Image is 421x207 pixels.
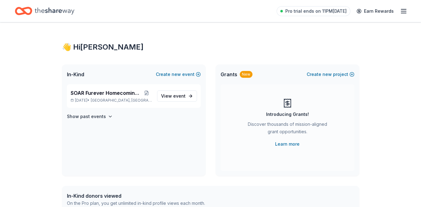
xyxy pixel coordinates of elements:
button: Createnewevent [156,71,201,78]
span: new [172,71,181,78]
button: Createnewproject [307,71,354,78]
span: View [161,92,186,100]
div: On the Pro plan, you get unlimited in-kind profile views each month. [67,200,205,207]
a: View event [157,90,197,102]
span: In-Kind [67,71,84,78]
div: 👋 Hi [PERSON_NAME] [62,42,359,52]
div: New [240,71,252,78]
a: Home [15,4,74,18]
div: Introducing Grants! [266,111,309,118]
button: Show past events [67,113,113,120]
a: Learn more [275,140,300,148]
div: Discover thousands of mission-aligned grant opportunities. [245,121,330,138]
span: Grants [221,71,237,78]
span: SOAR Furever Homecoming Gala [71,89,141,97]
p: [DATE] • [71,98,152,103]
span: Pro trial ends on 11PM[DATE] [285,7,347,15]
a: Earn Rewards [353,6,397,17]
span: new [322,71,332,78]
span: [GEOGRAPHIC_DATA], [GEOGRAPHIC_DATA] [91,98,152,103]
a: Pro trial ends on 11PM[DATE] [277,6,350,16]
span: event [173,93,186,99]
div: In-Kind donors viewed [67,192,205,200]
h4: Show past events [67,113,106,120]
